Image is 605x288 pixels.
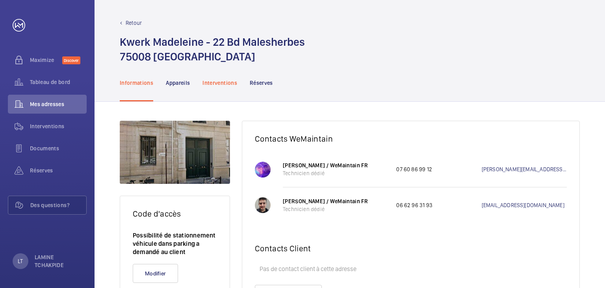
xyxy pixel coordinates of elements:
span: Tableau de bord [30,78,87,86]
button: Modifier [133,264,178,283]
h2: Contacts WeMaintain [255,134,567,144]
span: Mes adresses [30,100,87,108]
p: Pas de contact client à cette adresse [255,261,567,277]
h2: Contacts Client [255,243,567,253]
p: Technicien dédié [283,205,388,213]
h1: Kwerk Madeleine - 22 Bd Malesherbes 75008 [GEOGRAPHIC_DATA] [120,35,305,64]
p: [PERSON_NAME] / WeMaintain FR [283,197,388,205]
p: Possibilité de stationnement véhicule dans parking a demandé au client [133,231,217,256]
span: Réserves [30,166,87,174]
p: LT [18,257,23,265]
p: [PERSON_NAME] / WeMaintain FR [283,161,388,169]
span: Interventions [30,122,87,130]
p: Informations [120,79,153,87]
span: Discover [62,56,80,64]
span: Des questions? [30,201,86,209]
p: 06 62 96 31 93 [396,201,481,209]
p: Retour [126,19,142,27]
p: Interventions [202,79,237,87]
p: Appareils [166,79,190,87]
span: Documents [30,144,87,152]
a: [EMAIL_ADDRESS][DOMAIN_NAME] [482,201,567,209]
span: Maximize [30,56,62,64]
a: [PERSON_NAME][EMAIL_ADDRESS][DOMAIN_NAME] [482,165,567,173]
p: Réserves [250,79,273,87]
p: Technicien dédié [283,169,388,177]
p: 07 60 86 99 12 [396,165,481,173]
h2: Code d'accès [133,209,217,219]
p: LAMINE TCHAKPIDE [35,253,82,269]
